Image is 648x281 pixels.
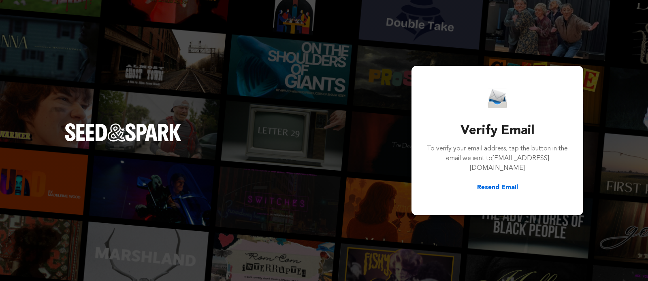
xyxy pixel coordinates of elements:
button: Resend Email [477,183,518,192]
a: Seed&Spark Homepage [65,123,181,157]
img: Seed&Spark Email Icon [488,89,507,108]
p: To verify your email address, tap the button in the email we sent to [426,144,569,173]
img: Seed&Spark Logo [65,123,181,141]
h3: Verify Email [426,121,569,141]
span: [EMAIL_ADDRESS][DOMAIN_NAME] [470,155,549,171]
